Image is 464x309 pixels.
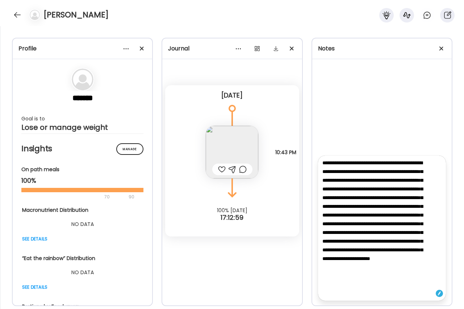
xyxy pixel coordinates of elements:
[206,126,258,178] img: images%2F3uhfZ2PFGJZYrMrxNNuwAN7HSJX2%2FeyaDRR8fhwOBwjtWMsaE%2F7I5tX7FN1YutU3278Hkp_240
[128,193,135,201] div: 90
[72,69,93,90] img: bg-avatar-default.svg
[43,9,109,21] h4: [PERSON_NAME]
[171,91,293,100] div: [DATE]
[21,166,143,173] div: On path meals
[22,220,143,228] div: NO DATA
[22,206,143,214] div: Macronutrient Distribution
[275,149,296,155] span: 10:43 PM
[21,114,143,123] div: Goal is to
[162,207,302,213] div: 100% [DATE]
[30,10,40,20] img: bg-avatar-default.svg
[18,44,146,53] div: Profile
[162,213,302,222] div: 17:12:59
[168,44,296,53] div: Journal
[116,143,143,155] div: Manage
[21,143,143,154] h2: Insights
[21,176,143,185] div: 100%
[21,123,143,132] div: Lose or manage weight
[318,44,446,53] div: Notes
[21,193,126,201] div: 70
[22,268,143,277] div: NO DATA
[22,255,143,262] div: “Eat the rainbow” Distribution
